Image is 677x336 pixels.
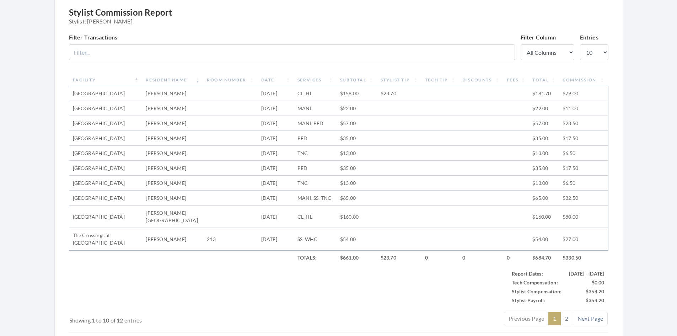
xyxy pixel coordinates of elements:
[69,44,515,60] input: Filter...
[559,161,608,176] td: $17.50
[377,74,421,86] th: Stylist Tip: activate to sort column ascending
[337,116,377,131] td: $57.00
[258,206,294,228] td: [DATE]
[459,250,503,265] td: 0
[503,250,529,265] td: 0
[69,7,608,25] h3: Stylist Commission Report
[294,176,337,191] td: TNC
[69,161,143,176] td: [GEOGRAPHIC_DATA]
[294,131,337,146] td: PED
[521,33,556,42] label: Filter Column
[529,86,559,101] td: $181.70
[294,206,337,228] td: CL_HL
[69,74,143,86] th: Facility: activate to sort column descending
[69,176,143,191] td: [GEOGRAPHIC_DATA]
[529,116,559,131] td: $57.00
[529,131,559,146] td: $35.00
[337,146,377,161] td: $13.00
[529,250,559,265] td: $684.70
[142,86,203,101] td: [PERSON_NAME]
[560,312,573,325] a: 2
[377,250,421,265] td: $23.70
[529,176,559,191] td: $13.00
[69,18,608,25] span: Stylist: [PERSON_NAME]
[529,206,559,228] td: $160.00
[508,287,565,296] td: Stylist Compensation:
[565,287,608,296] td: $354.20
[294,228,337,250] td: SS, WHC
[203,74,257,86] th: Room Number: activate to sort column ascending
[69,206,143,228] td: [GEOGRAPHIC_DATA]
[337,206,377,228] td: $160.00
[337,161,377,176] td: $35.00
[377,86,421,101] td: $23.70
[142,176,203,191] td: [PERSON_NAME]
[529,191,559,206] td: $65.00
[142,191,203,206] td: [PERSON_NAME]
[258,146,294,161] td: [DATE]
[508,269,565,278] td: Report Dates:
[559,131,608,146] td: $17.50
[258,191,294,206] td: [DATE]
[559,206,608,228] td: $80.00
[559,74,608,86] th: Commission: activate to sort column ascending
[529,228,559,250] td: $54.00
[258,101,294,116] td: [DATE]
[69,131,143,146] td: [GEOGRAPHIC_DATA]
[459,74,503,86] th: Discounts: activate to sort column ascending
[548,312,561,325] a: 1
[559,86,608,101] td: $79.00
[69,311,294,325] div: Showing 1 to 10 of 12 entries
[565,278,608,287] td: $0.00
[69,228,143,250] td: The Crossings at [GEOGRAPHIC_DATA]
[503,74,529,86] th: Fees: activate to sort column ascending
[294,101,337,116] td: MANI
[529,101,559,116] td: $22.00
[337,131,377,146] td: $35.00
[69,146,143,161] td: [GEOGRAPHIC_DATA]
[529,74,559,86] th: Total: activate to sort column ascending
[258,228,294,250] td: [DATE]
[69,116,143,131] td: [GEOGRAPHIC_DATA]
[294,146,337,161] td: TNC
[69,101,143,116] td: [GEOGRAPHIC_DATA]
[69,86,143,101] td: [GEOGRAPHIC_DATA]
[337,191,377,206] td: $65.00
[203,228,257,250] td: 213
[565,269,608,278] td: [DATE] - [DATE]
[142,74,203,86] th: Resident Name: activate to sort column ascending
[258,176,294,191] td: [DATE]
[258,161,294,176] td: [DATE]
[294,161,337,176] td: PED
[294,74,337,86] th: Services: activate to sort column ascending
[421,74,459,86] th: Tech Tip: activate to sort column ascending
[421,250,459,265] td: 0
[559,191,608,206] td: $32.50
[337,228,377,250] td: $54.00
[508,296,565,305] td: Stylist Payroll:
[508,278,565,287] td: Tech Compensation:
[559,146,608,161] td: $6.50
[337,86,377,101] td: $158.00
[297,255,317,261] strong: Totals:
[142,146,203,161] td: [PERSON_NAME]
[69,191,143,206] td: [GEOGRAPHIC_DATA]
[559,228,608,250] td: $27.00
[580,33,598,42] label: Entries
[142,228,203,250] td: [PERSON_NAME]
[142,206,203,228] td: [PERSON_NAME][GEOGRAPHIC_DATA]
[142,131,203,146] td: [PERSON_NAME]
[559,101,608,116] td: $11.00
[565,296,608,305] td: $354.20
[559,176,608,191] td: $6.50
[142,161,203,176] td: [PERSON_NAME]
[258,116,294,131] td: [DATE]
[337,74,377,86] th: Subtotal: activate to sort column ascending
[294,116,337,131] td: MANI, PED
[142,116,203,131] td: [PERSON_NAME]
[294,191,337,206] td: MANI, SS, TNC
[337,176,377,191] td: $13.00
[258,74,294,86] th: Date: activate to sort column ascending
[142,101,203,116] td: [PERSON_NAME]
[559,250,608,265] td: $330.50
